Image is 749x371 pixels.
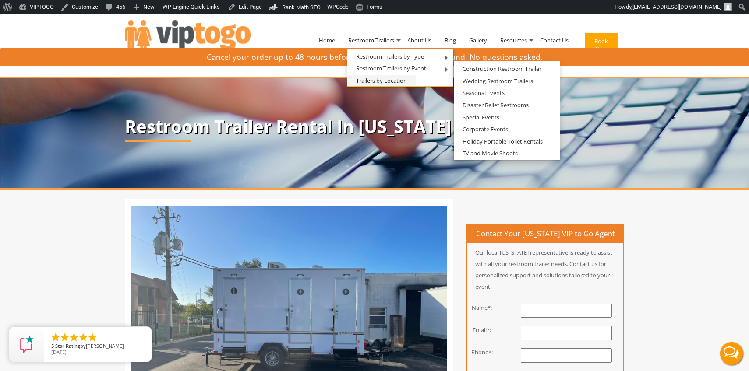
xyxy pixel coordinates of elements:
[454,87,513,98] a: Seasonal Events
[51,343,54,349] span: 5
[461,326,503,334] div: Email*:
[86,343,124,349] span: [PERSON_NAME]
[125,117,624,136] p: Restroom Trailer Rental In [US_STATE]
[347,75,416,86] a: Trailers by Location
[585,33,618,57] button: Book Now
[312,17,342,63] a: Home
[533,17,575,63] a: Contact Us
[347,63,435,74] a: Restroom Trailers by Event
[51,343,145,350] span: by
[454,124,517,135] a: Corporate Events
[454,136,551,147] a: Holiday Portable Toilet Rentals
[454,76,542,87] a: Wedding Restroom Trailers
[632,3,721,10] span: [EMAIL_ADDRESS][DOMAIN_NAME]
[463,17,494,63] a: Gallery
[714,336,749,371] button: Live Chat
[78,332,88,343] li: 
[401,17,438,63] a: About Us
[461,304,503,312] div: Name*:
[18,336,35,353] img: Review Rating
[454,148,526,159] a: TV and Movie Shoots
[60,332,70,343] li: 
[347,51,433,62] a: Restroom Trailers by Type
[55,343,80,349] span: Star Rating
[438,17,463,63] a: Blog
[454,63,550,74] a: Construction Restroom Trailer
[125,20,251,56] img: VIPTOGO
[494,17,533,63] a: Resources
[461,348,503,357] div: Phone*:
[87,332,98,343] li: 
[282,4,321,10] span: Rank Math SEO
[342,17,401,63] a: Restroom Trailers
[454,112,508,123] a: Special Events
[575,17,624,76] a: Book Now
[50,332,61,343] li: 
[467,225,623,243] h4: Contact Your [US_STATE] VIP to Go Agent
[51,349,67,355] span: [DATE]
[467,247,623,292] p: Our local [US_STATE] representative is ready to assist with all your restroom trailer needs. Cont...
[454,100,537,111] a: Disaster Relief Restrooms
[69,332,79,343] li: 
